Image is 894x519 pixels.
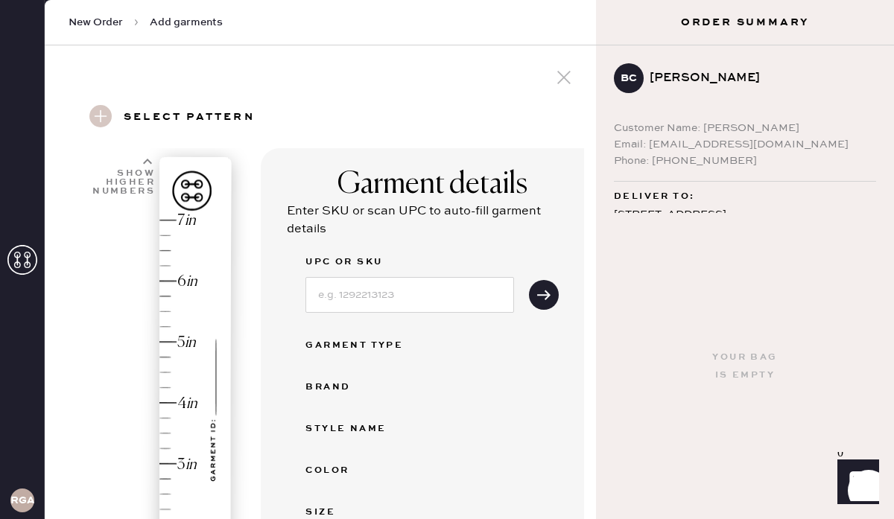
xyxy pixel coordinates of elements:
[305,420,425,438] div: Style name
[823,452,887,516] iframe: Front Chat
[614,206,876,262] div: [STREET_ADDRESS] Apt 4C [US_STATE] , NY 10014
[614,120,876,136] div: Customer Name: [PERSON_NAME]
[305,462,425,480] div: Color
[650,69,864,87] div: [PERSON_NAME]
[337,167,527,203] div: Garment details
[91,169,155,196] div: Show higher numbers
[621,73,637,83] h3: BC
[177,211,185,231] div: 7
[596,15,894,30] h3: Order Summary
[305,378,425,396] div: Brand
[10,495,34,506] h3: RGA
[712,348,777,384] div: Your bag is empty
[614,188,694,206] span: Deliver to:
[305,337,425,354] div: Garment Type
[150,15,223,30] span: Add garments
[287,203,577,238] div: Enter SKU or scan UPC to auto-fill garment details
[305,277,514,313] input: e.g. 1292213123
[69,15,123,30] span: New Order
[124,105,255,130] h3: Select pattern
[614,153,876,169] div: Phone: [PHONE_NUMBER]
[614,136,876,153] div: Email: [EMAIL_ADDRESS][DOMAIN_NAME]
[305,253,514,271] label: UPC or SKU
[185,211,196,231] div: in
